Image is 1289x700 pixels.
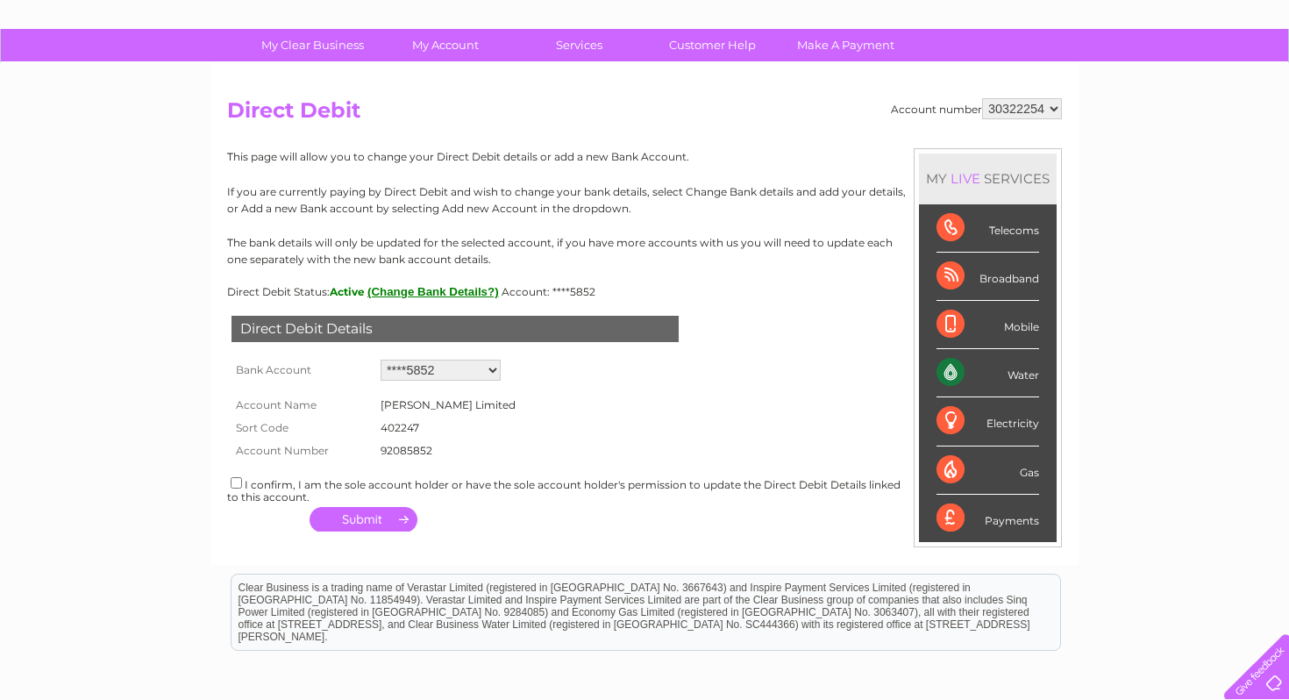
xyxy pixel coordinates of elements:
[227,183,1062,217] p: If you are currently paying by Direct Debit and wish to change your bank details, select Change B...
[227,285,1062,298] div: Direct Debit Status:
[936,253,1039,301] div: Broadband
[936,349,1039,397] div: Water
[227,355,376,385] th: Bank Account
[376,417,520,439] td: 402247
[227,234,1062,268] p: The bank details will only be updated for the selected account, if you have more accounts with us...
[227,98,1062,132] h2: Direct Debit
[1172,75,1215,88] a: Contact
[936,204,1039,253] div: Telecoms
[330,285,365,298] span: Active
[958,9,1079,31] a: 0333 014 3131
[1231,75,1272,88] a: Log out
[773,29,918,61] a: Make A Payment
[947,170,984,187] div: LIVE
[227,394,376,417] th: Account Name
[227,439,376,462] th: Account Number
[919,154,1057,204] div: MY SERVICES
[640,29,785,61] a: Customer Help
[936,446,1039,495] div: Gas
[891,98,1062,119] div: Account number
[227,148,1062,165] p: This page will allow you to change your Direct Debit details or add a new Bank Account.
[231,10,1060,85] div: Clear Business is a trading name of Verastar Limited (registered in [GEOGRAPHIC_DATA] No. 3667643...
[367,285,499,298] button: (Change Bank Details?)
[936,397,1039,446] div: Electricity
[45,46,134,99] img: logo.png
[240,29,385,61] a: My Clear Business
[936,495,1039,542] div: Payments
[376,394,520,417] td: [PERSON_NAME] Limited
[227,475,1062,504] div: I confirm, I am the sole account holder or have the sole account holder's permission to update th...
[980,75,1014,88] a: Water
[1073,75,1126,88] a: Telecoms
[231,316,679,342] div: Direct Debit Details
[1024,75,1063,88] a: Energy
[227,417,376,439] th: Sort Code
[1136,75,1162,88] a: Blog
[376,439,520,462] td: 92085852
[374,29,518,61] a: My Account
[936,301,1039,349] div: Mobile
[507,29,652,61] a: Services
